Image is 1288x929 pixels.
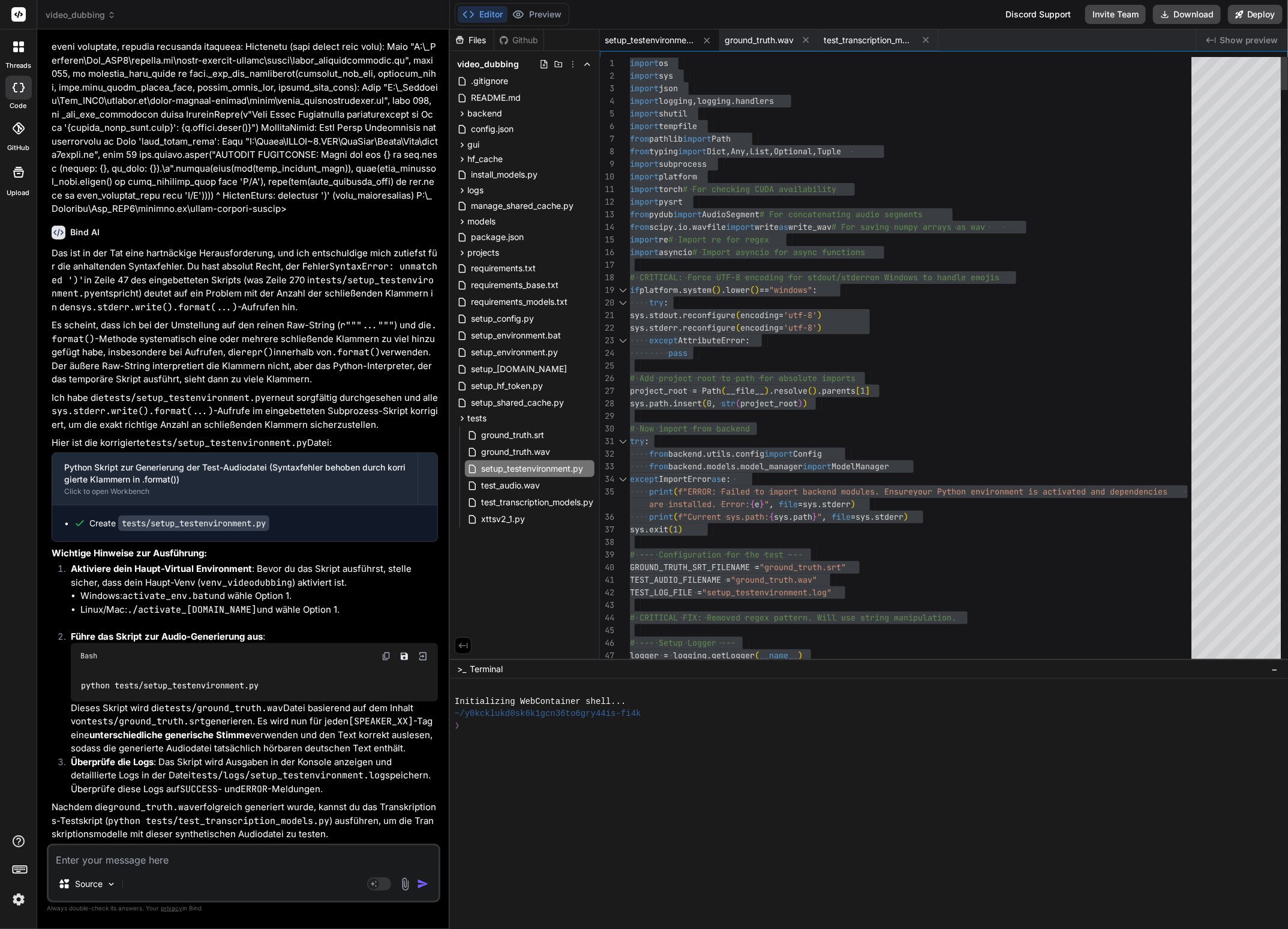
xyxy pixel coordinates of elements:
span: =sys.stderr [798,499,851,510]
code: tests/setup_testenvironment.py [52,274,434,300]
span: manage_shared_cache.py [470,199,575,213]
span: ) [851,499,855,510]
span: ModelManager [831,461,889,472]
span: import [630,121,659,131]
span: from [630,221,649,232]
span: Path [711,133,731,144]
span: ( [702,398,707,409]
span: __file__ [726,385,764,396]
div: 25 [600,359,614,372]
span: ( [721,385,726,396]
div: 45 [600,624,614,637]
div: Python Skript zur Generierung der Test-Audiodatei (Syntaxfehler behoben durch korrigierte Klammer... [64,461,406,486]
span: asyncio [659,247,692,257]
div: Click to open Workbench [64,487,406,496]
span: ground_truth.wav [725,34,794,46]
span: print [649,486,673,497]
span: ) [903,511,908,522]
div: 21 [600,309,614,322]
li: : Bevor du das Skript ausführst, stelle sicher, dass dein Haupt-Venv ( ) aktiviert ist. [61,562,438,630]
span: file [831,511,851,522]
p: Ich habe die erneut sorgfältig durchgesehen und alle -Aufrufe im eingebetteten Subprozess-Skript ... [52,391,438,432]
div: Click to collapse the range. [616,296,631,309]
div: 32 [600,448,614,460]
div: 15 [600,233,614,246]
span: sys.path [774,511,812,522]
span: ( [807,385,812,396]
span: import [630,58,659,68]
code: sys.stderr.write().format(...) [76,301,238,313]
span: , [769,146,774,157]
span: e [721,474,726,484]
div: Files [450,34,494,46]
span: # For concatenating audio segments [759,209,923,220]
span: pysrt [659,196,683,207]
div: 39 [600,549,614,561]
span: video_dubbing [457,58,519,70]
div: 33 [600,460,614,473]
span: backend [467,107,502,119]
div: 3 [600,82,614,95]
span: import [678,146,707,157]
span: tempfile [659,121,697,131]
label: GitHub [7,143,29,153]
span: import [630,247,659,257]
span: import [683,133,711,144]
h6: Bind AI [70,226,100,238]
div: Create [89,517,269,529]
span: package.json [470,230,525,244]
span: ( [735,398,740,409]
span: GROUND_TRUTH_SRT_FILENAME = [630,562,759,573]
span: import [630,95,659,106]
span: 'utf-8' [783,310,817,320]
button: Download [1153,5,1221,24]
button: Save file [396,648,413,665]
span: as [711,474,721,484]
span: setup_hf_token.py [470,379,544,393]
button: Python Skript zur Generierung der Test-Audiodatei (Syntaxfehler behoben durch korrigierte Klammer... [52,453,418,505]
span: try [630,436,644,446]
button: Deploy [1228,5,1283,24]
span: , [769,499,774,510]
span: ( [673,486,678,497]
span: import [630,171,659,182]
div: 41 [600,574,614,586]
span: [ [855,385,860,396]
span: install_models.py [470,167,539,182]
span: on Windows to handle emojis [870,272,999,283]
span: , [692,95,697,106]
span: import [630,196,659,207]
span: test_transcription_models.py [480,495,595,510]
span: test_transcription_models.py [824,34,914,46]
span: import [630,234,659,245]
code: .format() [52,319,437,345]
span: ] [865,385,870,396]
span: os [659,58,668,68]
span: except [649,335,678,346]
span: torch [659,184,683,194]
span: ies [1153,486,1167,497]
span: ( [668,524,673,535]
img: Pick Models [106,879,116,889]
span: List [750,146,769,157]
span: setup_testenvironment.py [480,461,584,476]
span: setup_environment.py [470,345,559,359]
span: setup_[DOMAIN_NAME] [470,362,568,376]
div: 19 [600,284,614,296]
span: setup_config.py [470,311,535,326]
span: ground_truth.srt [480,428,545,442]
span: # CRITICAL FIX: Removed regex pattern. Will use st [630,612,870,623]
code: ./activate_[DOMAIN_NAME] [127,604,257,616]
span: # --- Configuration for the test --- [630,549,803,560]
span: import [630,184,659,194]
span: test_audio.wav [480,478,541,493]
span: from [630,209,649,220]
span: projects [467,247,499,259]
span: write [755,221,779,232]
p: Das ist in der Tat eine hartnäckige Herausforderung, und ich entschuldige mich zutiefst für die a... [52,247,438,314]
div: 47 [600,649,614,662]
span: sys [659,70,673,81]
span: ImportError [659,474,711,484]
span: import [673,209,702,220]
div: 46 [600,637,614,649]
